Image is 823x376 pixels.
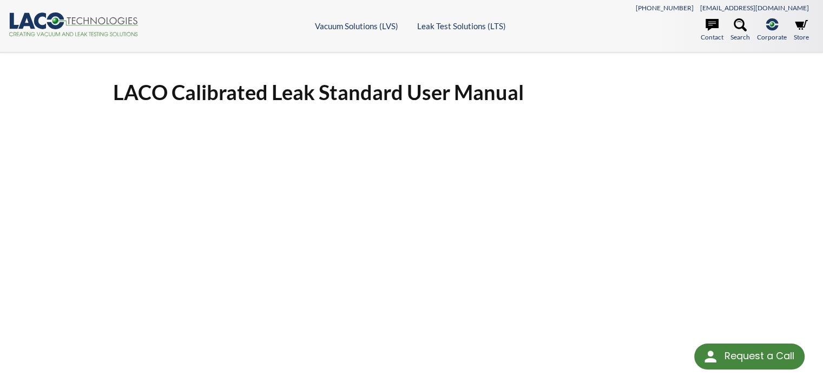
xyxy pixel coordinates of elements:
[702,348,719,365] img: round button
[636,4,694,12] a: [PHONE_NUMBER]
[794,18,809,42] a: Store
[694,344,805,370] div: Request a Call
[700,4,809,12] a: [EMAIL_ADDRESS][DOMAIN_NAME]
[730,18,750,42] a: Search
[724,344,794,368] div: Request a Call
[701,18,723,42] a: Contact
[757,32,787,42] span: Corporate
[417,21,506,31] a: Leak Test Solutions (LTS)
[113,79,710,105] h1: LACO Calibrated Leak Standard User Manual
[315,21,398,31] a: Vacuum Solutions (LVS)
